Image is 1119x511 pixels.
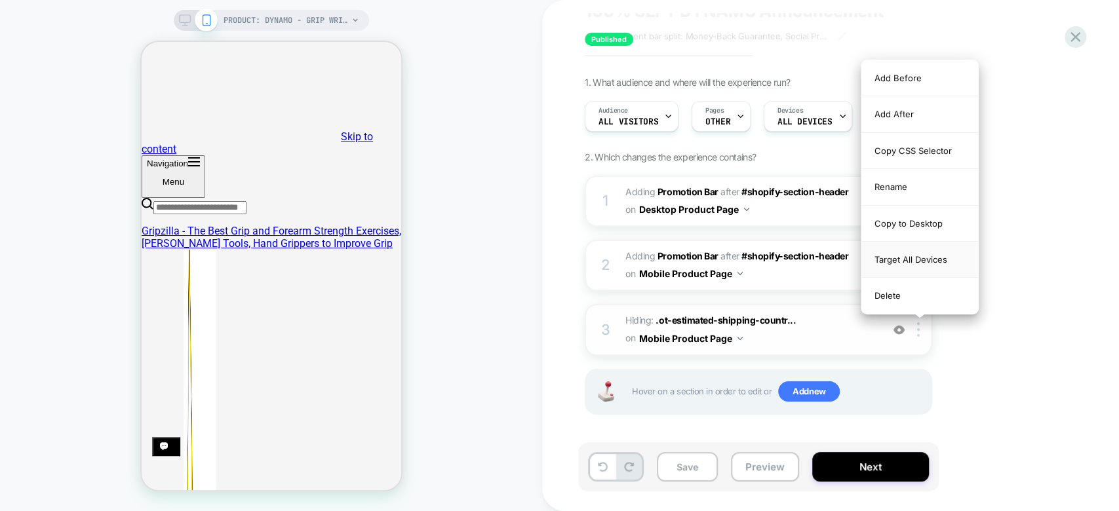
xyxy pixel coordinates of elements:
[10,395,39,438] inbox-online-store-chat: Shopify online store chat
[720,250,739,261] span: AFTER
[705,106,724,115] span: Pages
[658,186,718,197] b: Promotion Bar
[861,169,978,205] div: Rename
[744,208,749,211] img: down arrow
[741,186,848,197] span: #shopify-section-header
[625,201,635,218] span: on
[5,117,47,126] span: Navigation
[625,330,635,346] span: on
[625,312,875,347] span: Hiding :
[705,117,730,126] span: OTHER
[917,322,920,337] img: close
[585,33,633,46] span: Published
[657,452,718,482] button: Save
[861,242,978,278] div: Target All Devices
[625,265,635,282] span: on
[737,337,743,340] img: down arrow
[777,106,803,115] span: Devices
[639,264,743,283] button: Mobile Product Page
[861,278,978,313] div: Delete
[778,381,840,402] span: Add new
[585,77,790,88] span: 1. What audience and where will the experience run?
[599,252,612,278] div: 2
[12,159,105,172] input: Search
[224,10,348,31] span: PRODUCT: Dynamo - Grip Wrist and Forearm Strengthener [gripzilla roll builder]
[861,60,978,96] div: Add Before
[861,133,978,169] div: Copy CSS Selector
[585,151,756,162] span: 2. Which changes the experience contains?
[585,31,828,41] span: Announcement bar split: Money-Back Guarantee, Social Proof, and Strong USP.
[656,314,796,326] span: .ot-estimated-shipping-countr...
[639,200,749,219] button: Desktop Product Page
[639,329,743,348] button: Mobile Product Page
[599,117,658,126] span: All Visitors
[625,186,718,197] span: Adding
[741,250,848,261] span: #shopify-section-header
[737,272,743,275] img: down arrow
[777,117,832,126] span: ALL DEVICES
[625,250,718,261] span: Adding
[893,324,905,335] img: crossed eye
[861,206,978,242] div: Copy to Desktop
[599,106,628,115] span: Audience
[861,96,978,132] div: Add After
[599,317,612,343] div: 3
[720,186,739,197] span: AFTER
[731,452,799,482] button: Preview
[812,452,929,482] button: Next
[632,381,924,402] span: Hover on a section in order to edit or
[658,250,718,261] b: Promotion Bar
[599,188,612,214] div: 1
[5,135,58,145] p: Menu
[593,381,619,402] img: Joystick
